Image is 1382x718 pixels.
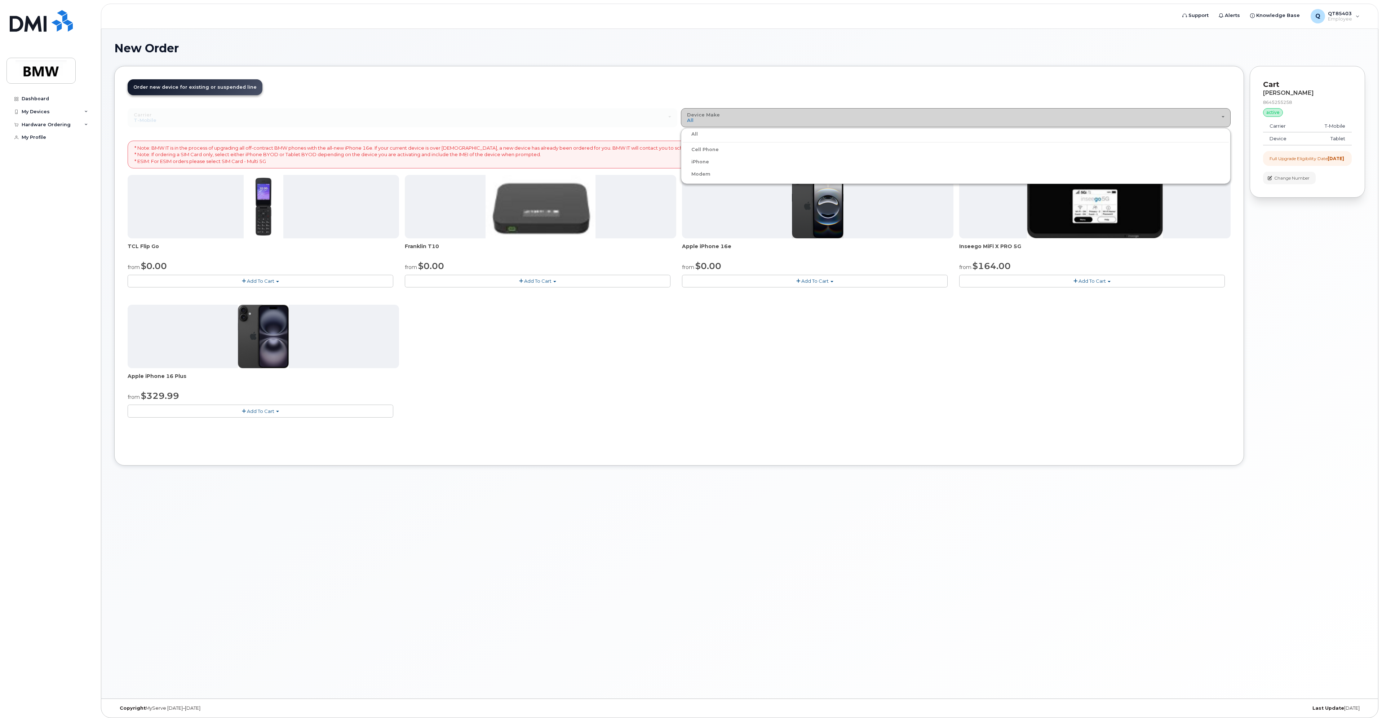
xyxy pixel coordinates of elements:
[244,175,283,238] img: TCL_FLIP_MODE.jpg
[1263,99,1352,105] div: 8645255258
[687,117,694,123] span: All
[973,261,1011,271] span: $164.00
[486,175,595,238] img: t10.jpg
[128,373,399,387] div: Apple iPhone 16 Plus
[238,305,289,368] img: iphone_16_plus.png
[120,705,146,711] strong: Copyright
[687,112,720,118] span: Device Make
[1274,175,1310,181] span: Change Number
[1078,278,1106,284] span: Add To Cart
[1312,705,1344,711] strong: Last Update
[948,705,1365,711] div: [DATE]
[1263,79,1352,90] p: Cart
[405,275,670,287] button: Add To Cart
[128,394,140,400] small: from
[681,108,1231,127] button: Device Make All
[128,405,393,417] button: Add To Cart
[682,275,948,287] button: Add To Cart
[405,243,676,257] div: Franklin T10
[247,278,274,284] span: Add To Cart
[133,84,257,90] span: Order new device for existing or suspended line
[134,145,1122,165] p: * Note: BMW IT is in the process of upgrading all off-contract BMW phones with the all-new iPhone...
[1270,155,1344,162] div: Full Upgrade Eligibility Date
[1263,108,1283,117] div: active
[683,158,709,166] label: iPhone
[141,391,179,401] span: $329.99
[141,261,167,271] span: $0.00
[682,264,694,270] small: from
[405,264,417,270] small: from
[114,42,1365,54] h1: New Order
[524,278,552,284] span: Add To Cart
[683,130,698,138] label: All
[114,705,531,711] div: MyServe [DATE]–[DATE]
[959,264,971,270] small: from
[682,243,953,257] div: Apple iPhone 16e
[792,175,844,238] img: iphone16e.png
[1351,687,1377,713] iframe: Messenger Launcher
[128,264,140,270] small: from
[959,275,1225,287] button: Add To Cart
[1027,175,1162,238] img: cut_small_inseego_5G.jpg
[1263,132,1305,145] td: Device
[801,278,829,284] span: Add To Cart
[1328,156,1344,161] strong: [DATE]
[1305,132,1352,145] td: Tablet
[247,408,274,414] span: Add To Cart
[1263,120,1305,133] td: Carrier
[128,275,393,287] button: Add To Cart
[128,243,399,257] div: TCL Flip Go
[1263,90,1352,96] div: [PERSON_NAME]
[418,261,444,271] span: $0.00
[1263,172,1316,184] button: Change Number
[683,145,719,154] label: Cell Phone
[695,261,721,271] span: $0.00
[1305,120,1352,133] td: T-Mobile
[959,243,1231,257] div: Inseego MiFi X PRO 5G
[683,170,710,179] label: Modem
